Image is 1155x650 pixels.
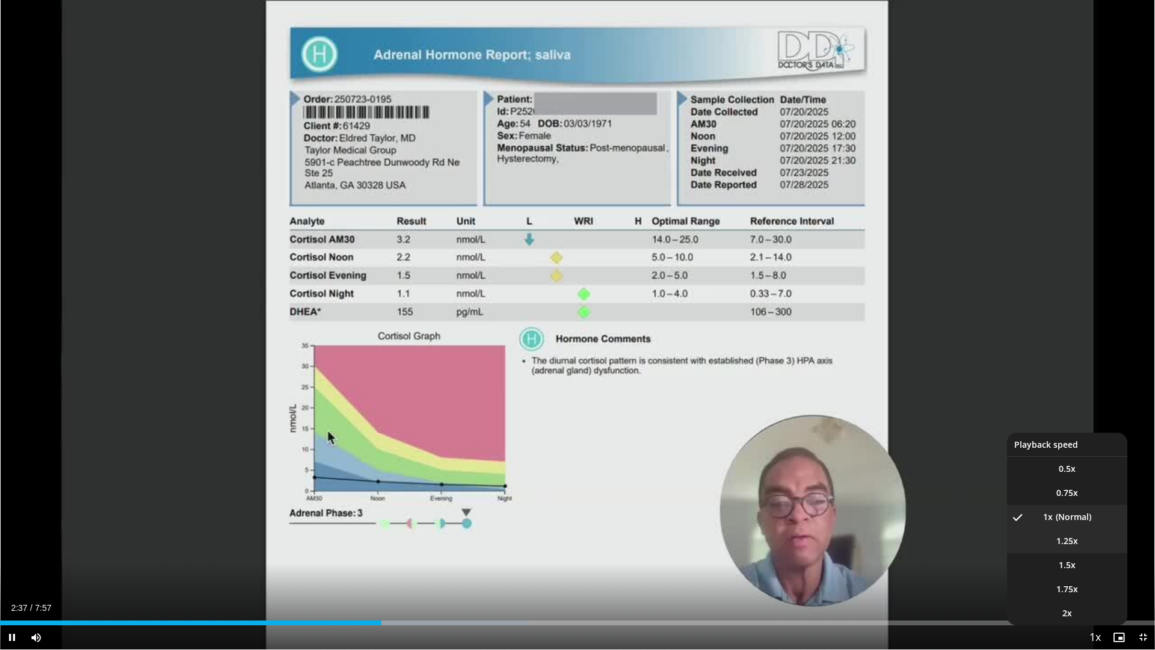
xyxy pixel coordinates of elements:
[1059,463,1076,475] span: 0.5x
[35,603,51,613] span: 7:57
[1043,511,1053,523] span: 1x
[1056,535,1078,547] span: 1.25x
[1056,487,1078,499] span: 0.75x
[30,603,32,613] span: /
[24,625,48,649] button: Mute
[1107,625,1131,649] button: Enable picture-in-picture mode
[1059,559,1076,571] span: 1.5x
[11,603,27,613] span: 2:37
[1083,625,1107,649] button: Playback Rate
[1131,625,1155,649] button: Exit Fullscreen
[1062,607,1072,619] span: 2x
[1056,583,1078,595] span: 1.75x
